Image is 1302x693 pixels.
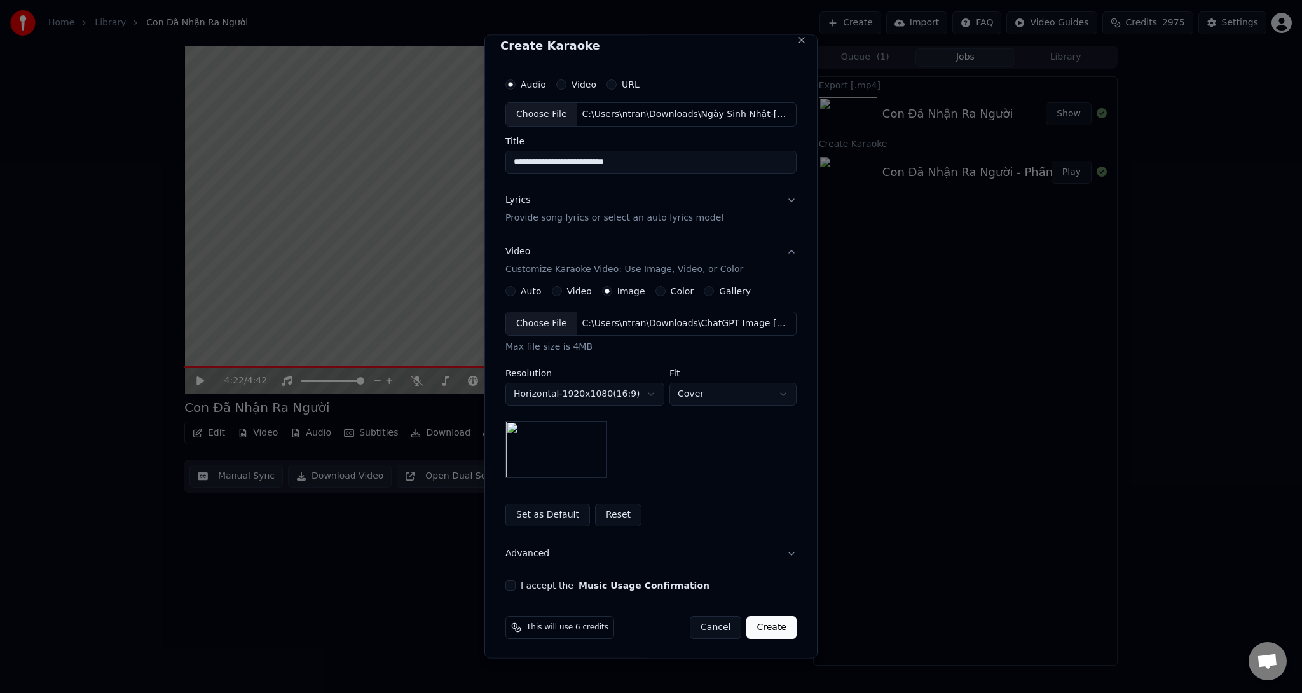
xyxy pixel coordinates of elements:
[505,193,530,206] div: Lyrics
[505,245,743,275] div: Video
[505,368,664,377] label: Resolution
[567,286,592,295] label: Video
[505,235,797,285] button: VideoCustomize Karaoke Video: Use Image, Video, or Color
[719,286,751,295] label: Gallery
[521,80,546,89] label: Audio
[506,103,577,126] div: Choose File
[526,622,608,632] span: This will use 6 credits
[505,503,590,526] button: Set as Default
[622,80,640,89] label: URL
[505,263,743,275] p: Customize Karaoke Video: Use Image, Video, or Color
[505,211,723,224] p: Provide song lyrics or select an auto lyrics model
[671,286,694,295] label: Color
[521,286,542,295] label: Auto
[577,108,793,121] div: C:\Users\ntran\Downloads\Ngày Sinh Nhật-[DATE] (Remix).mp3
[669,368,797,377] label: Fit
[500,40,802,51] h2: Create Karaoke
[505,285,797,536] div: VideoCustomize Karaoke Video: Use Image, Video, or Color
[521,580,709,589] label: I accept the
[577,317,793,329] div: C:\Users\ntran\Downloads\ChatGPT Image [DATE], 04_58_45 PM.png
[505,136,797,145] label: Title
[579,580,709,589] button: I accept the
[690,615,741,638] button: Cancel
[746,615,797,638] button: Create
[505,183,797,234] button: LyricsProvide song lyrics or select an auto lyrics model
[505,537,797,570] button: Advanced
[506,312,577,334] div: Choose File
[617,286,645,295] label: Image
[595,503,641,526] button: Reset
[572,80,596,89] label: Video
[505,340,797,353] div: Max file size is 4MB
